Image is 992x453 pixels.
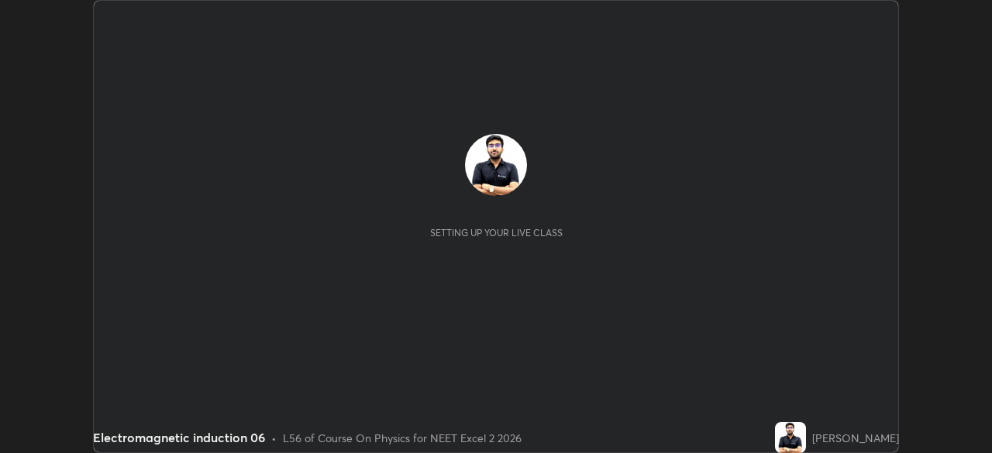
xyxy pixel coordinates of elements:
div: Electromagnetic induction 06 [93,428,265,447]
div: [PERSON_NAME] [812,430,899,446]
img: 7e03177aace049f28d1984e893c0fa72.jpg [775,422,806,453]
img: 7e03177aace049f28d1984e893c0fa72.jpg [465,134,527,196]
div: L56 of Course On Physics for NEET Excel 2 2026 [283,430,522,446]
div: Setting up your live class [430,227,563,239]
div: • [271,430,277,446]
